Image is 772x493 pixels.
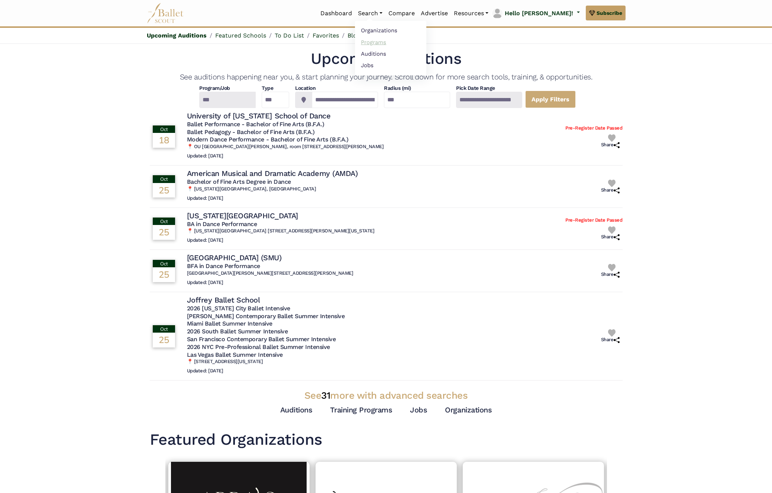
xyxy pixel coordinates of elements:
[321,390,330,401] span: 31
[355,59,426,71] a: Jobs
[153,267,175,281] div: 25
[187,144,384,150] h6: 📍 OU [GEOGRAPHIC_DATA][PERSON_NAME], room [STREET_ADDRESS][PERSON_NAME]
[153,260,175,267] div: Oct
[187,121,384,128] h5: Ballet Performance - Bachelor of Fine Arts (B.F.A.)
[187,368,345,374] h6: Updated: [DATE]
[187,305,345,313] h5: 2026 [US_STATE] City Ballet Intensive
[601,234,620,240] h6: Share
[153,225,175,239] div: 25
[445,405,492,414] a: Organizations
[187,169,358,178] h4: American Musical and Dramatic Academy (AMDA)
[153,133,175,147] div: 18
[565,217,622,223] h6: Pre-Register Date Passed
[295,85,378,92] h4: Location
[153,125,175,133] div: Oct
[187,313,345,320] h5: [PERSON_NAME] Contemporary Ballet Summer Intensive
[280,405,313,414] a: Auditions
[187,295,260,305] h4: Joffrey Ballet School
[348,32,363,39] a: Blogs
[187,351,345,359] h5: Las Vegas Ballet Summer Intensive
[275,32,304,39] a: To Do List
[187,211,298,221] h4: [US_STATE][GEOGRAPHIC_DATA]
[187,228,375,234] h6: 📍 [US_STATE][GEOGRAPHIC_DATA] [STREET_ADDRESS][PERSON_NAME][US_STATE]
[187,336,345,343] h5: San Francisco Contemporary Ballet Summer Intensive
[187,343,345,351] h5: 2026 NYC Pre-Professional Ballet Summer Intensive
[187,178,361,186] h5: Bachelor of Fine Arts Degree in Dance
[153,175,175,183] div: Oct
[187,359,345,365] h6: 📍 [STREET_ADDRESS][US_STATE]
[312,92,378,108] input: Location
[150,49,623,69] h1: Upcoming Auditions
[187,128,384,136] h5: Ballet Pedagogy - Bachelor of Fine Arts (B.F.A.)
[355,36,426,48] a: Programs
[153,218,175,225] div: Oct
[330,405,392,414] a: Training Programs
[187,153,384,159] h6: Updated: [DATE]
[187,186,361,192] h6: 📍 [US_STATE][GEOGRAPHIC_DATA], [GEOGRAPHIC_DATA]
[262,85,289,92] h4: Type
[215,32,266,39] a: Featured Schools
[525,91,576,108] a: Apply Filters
[187,111,331,121] h4: University of [US_STATE] School of Dance
[492,8,503,19] img: profile picture
[586,6,626,20] a: Subscribe
[456,85,522,92] h4: Pick Date Range
[491,7,579,19] a: profile picture Hello [PERSON_NAME]!
[565,125,622,131] h6: Pre-Register Date Passed
[187,280,353,286] h6: Updated: [DATE]
[187,195,361,202] h6: Updated: [DATE]
[410,405,427,414] a: Jobs
[187,262,353,270] h5: BFA in Dance Performance
[385,6,418,21] a: Compare
[597,9,622,17] span: Subscribe
[505,9,573,18] p: Hello [PERSON_NAME]!
[601,271,620,278] h6: Share
[150,389,623,402] h3: See more with advanced searches
[589,9,595,17] img: gem.svg
[150,72,623,82] h4: See auditions happening near you, & start planning your journey. Scroll down for more search tool...
[313,32,339,39] a: Favorites
[601,187,620,193] h6: Share
[153,183,175,197] div: 25
[355,21,426,75] ul: Resources
[187,136,384,144] h5: Modern Dance Performance - Bachelor of Fine Arts (B.F.A.)
[199,85,256,92] h4: Program/Job
[187,328,345,336] h5: 2026 South Ballet Summer Intensive
[451,6,491,21] a: Resources
[601,337,620,343] h6: Share
[355,48,426,59] a: Auditions
[601,142,620,148] h6: Share
[355,25,426,36] a: Organizations
[355,6,385,21] a: Search
[187,221,375,228] h5: BA in Dance Performance
[187,320,345,328] h5: Miami Ballet Summer Intensive
[187,253,282,262] h4: [GEOGRAPHIC_DATA] (SMU)
[418,6,451,21] a: Advertise
[147,32,207,39] a: Upcoming Auditions
[153,325,175,333] div: Oct
[150,430,623,450] h1: Featured Organizations
[317,6,355,21] a: Dashboard
[187,237,375,244] h6: Updated: [DATE]
[153,333,175,347] div: 25
[187,270,353,277] h6: [GEOGRAPHIC_DATA][PERSON_NAME][STREET_ADDRESS][PERSON_NAME]
[384,85,411,92] h4: Radius (mi)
